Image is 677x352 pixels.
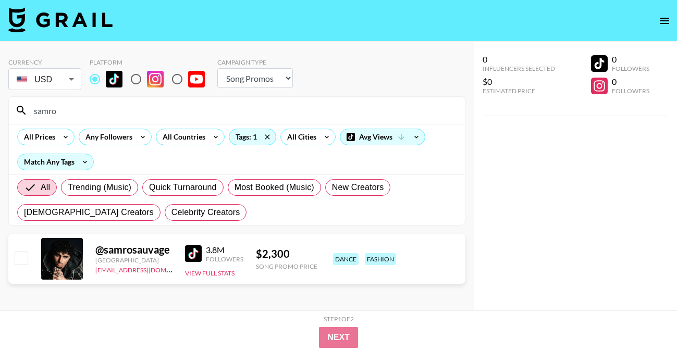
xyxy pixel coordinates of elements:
[612,77,649,87] div: 0
[185,269,235,277] button: View Full Stats
[95,264,200,274] a: [EMAIL_ADDRESS][DOMAIN_NAME]
[188,71,205,87] img: YouTube
[654,10,675,31] button: open drawer
[333,253,359,265] div: dance
[612,87,649,95] div: Followers
[483,77,555,87] div: $0
[483,87,555,95] div: Estimated Price
[156,129,207,145] div: All Countries
[217,58,293,66] div: Campaign Type
[90,58,213,66] div: Platform
[149,181,217,194] span: Quick Turnaround
[206,255,243,263] div: Followers
[256,262,317,270] div: Song Promo Price
[281,129,318,145] div: All Cities
[106,71,122,87] img: TikTok
[324,315,354,323] div: Step 1 of 2
[365,253,396,265] div: fashion
[340,129,425,145] div: Avg Views
[332,181,384,194] span: New Creators
[147,71,164,87] img: Instagram
[10,70,79,89] div: USD
[18,154,93,170] div: Match Any Tags
[206,245,243,255] div: 3.8M
[95,243,173,256] div: @ samrosauvage
[625,300,664,340] iframe: Drift Widget Chat Controller
[18,129,57,145] div: All Prices
[68,181,131,194] span: Trending (Music)
[95,256,173,264] div: [GEOGRAPHIC_DATA]
[28,102,459,119] input: Search by User Name
[612,54,649,65] div: 0
[229,129,276,145] div: Tags: 1
[483,65,555,72] div: Influencers Selected
[24,206,154,219] span: [DEMOGRAPHIC_DATA] Creators
[185,245,202,262] img: TikTok
[612,65,649,72] div: Followers
[256,247,317,260] div: $ 2,300
[79,129,134,145] div: Any Followers
[483,54,555,65] div: 0
[235,181,314,194] span: Most Booked (Music)
[319,327,358,348] button: Next
[8,58,81,66] div: Currency
[171,206,240,219] span: Celebrity Creators
[8,7,113,32] img: Grail Talent
[41,181,50,194] span: All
